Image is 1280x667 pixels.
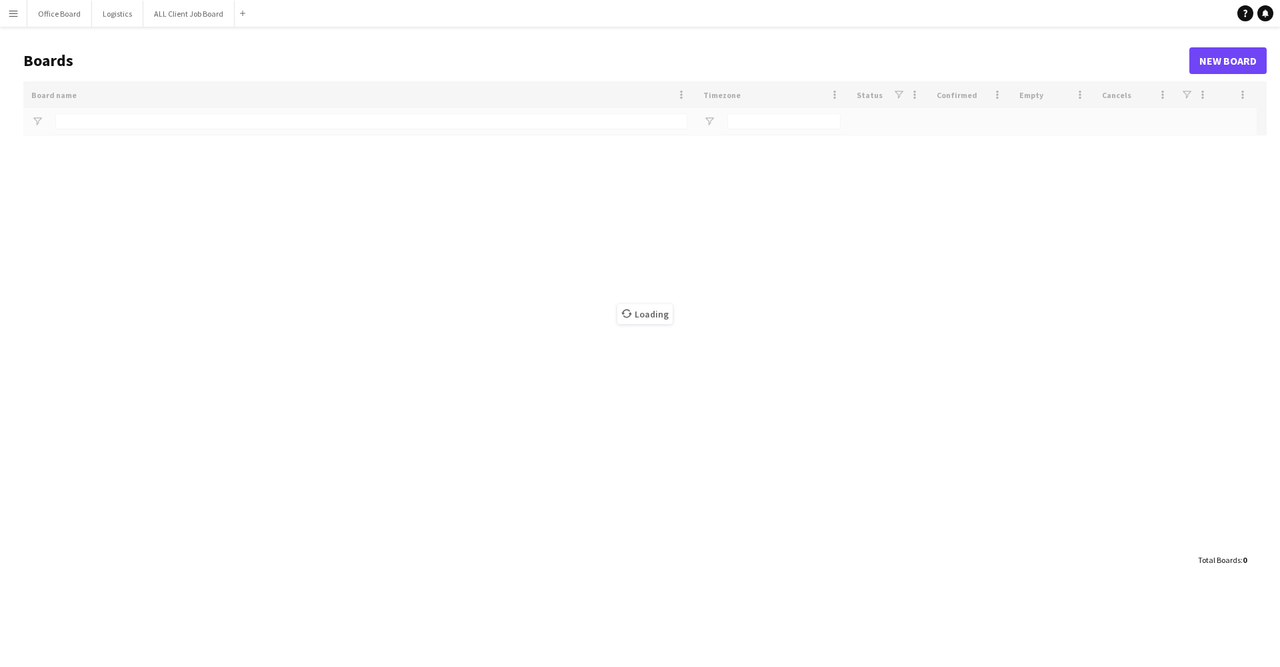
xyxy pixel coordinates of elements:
[92,1,143,27] button: Logistics
[143,1,235,27] button: ALL Client Job Board
[1198,555,1241,565] span: Total Boards
[617,304,673,324] span: Loading
[1243,555,1247,565] span: 0
[27,1,92,27] button: Office Board
[23,51,1189,71] h1: Boards
[1189,47,1267,74] a: New Board
[1198,547,1247,573] div: :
